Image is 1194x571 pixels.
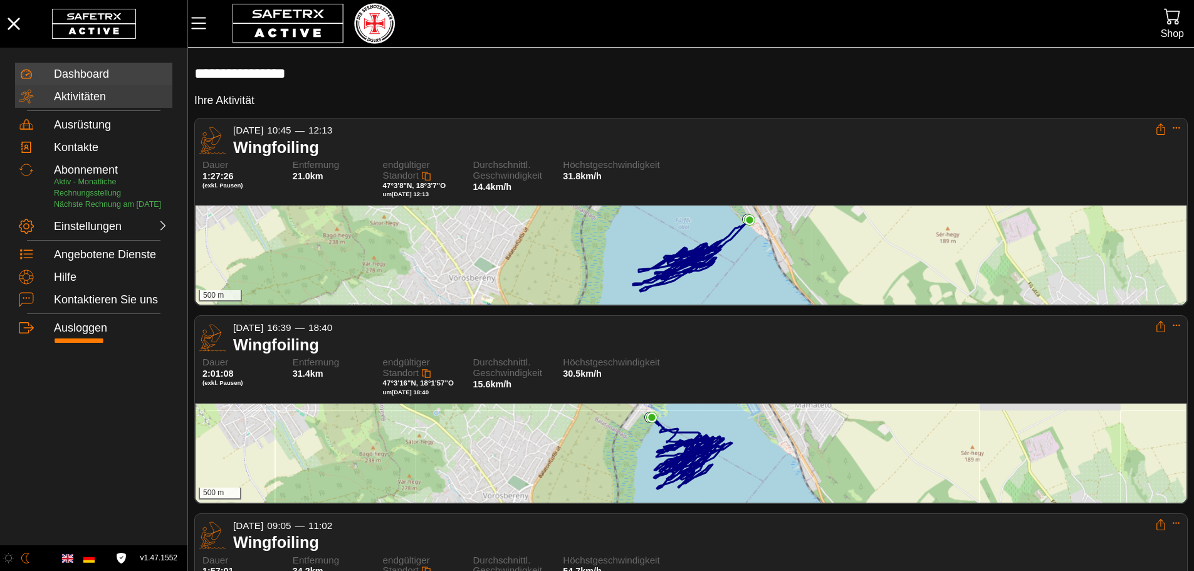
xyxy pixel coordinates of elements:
[19,270,34,285] img: Help.svg
[1172,123,1181,132] button: Expand
[198,323,227,352] img: WINGFOILING.svg
[140,552,177,565] span: v1.47.1552
[1161,25,1184,42] div: Shop
[19,89,34,104] img: Activities.svg
[194,93,254,108] h5: Ihre Aktivität
[198,521,227,550] img: WINGFOILING.svg
[54,164,169,177] div: Abonnement
[19,292,34,307] img: ContactUs.svg
[54,322,169,335] div: Ausloggen
[54,118,169,132] div: Ausrüstung
[267,322,291,333] span: 16:39
[133,548,185,568] button: v1.47.1552
[293,160,373,170] span: Entfernung
[62,553,73,564] img: en.svg
[54,220,109,234] div: Einstellungen
[293,555,373,566] span: Entfernung
[54,68,169,81] div: Dashboard
[202,357,283,368] span: Dauer
[233,533,1155,552] div: Wingfoiling
[295,125,305,135] span: —
[1172,321,1181,330] button: Expand
[202,555,283,566] span: Dauer
[308,520,332,531] span: 11:02
[202,171,234,181] span: 1:27:26
[308,322,332,333] span: 18:40
[19,162,34,177] img: Subscription.svg
[293,357,373,368] span: Entfernung
[54,271,169,285] div: Hilfe
[295,322,305,333] span: —
[54,293,169,307] div: Kontaktieren Sie uns
[3,553,14,563] img: ModeLight.svg
[473,182,511,192] span: 14.4km/h
[563,357,643,368] span: Höchstgeschwindigkeit
[233,125,263,135] span: [DATE]
[473,379,511,389] span: 15.6km/h
[308,125,332,135] span: 12:13
[1172,519,1181,528] button: Expand
[383,182,446,189] span: 47°3'8"N, 18°3'7"O
[233,138,1155,157] div: Wingfoiling
[473,357,553,378] span: Durchschnittl. Geschwindigkeit
[54,177,121,197] span: Aktiv - Monatliche Rechnungsstellung
[354,3,394,44] img: RescueLogo.png
[199,290,242,301] div: 500 m
[78,548,100,569] button: German
[188,10,219,36] button: MenÜ
[54,248,169,262] div: Angebotene Dienste
[383,191,429,197] span: um [DATE] 12:13
[383,357,430,378] span: endgültiger Standort
[54,90,169,104] div: Aktivitäten
[54,200,161,209] span: Nächste Rechnung am [DATE]
[233,322,263,333] span: [DATE]
[473,160,553,181] span: Durchschnittl. Geschwindigkeit
[293,171,323,181] span: 21.0km
[383,389,429,396] span: um [DATE] 18:40
[57,548,78,569] button: English
[202,379,283,387] span: (exkl. Pausen)
[267,520,291,531] span: 09:05
[202,160,283,170] span: Dauer
[267,125,291,135] span: 10:45
[233,335,1155,354] div: Wingfoiling
[295,520,305,531] span: —
[233,520,263,531] span: [DATE]
[644,412,656,423] img: PathStart.svg
[742,214,753,225] img: PathStart.svg
[383,159,430,181] span: endgültiger Standort
[20,553,31,563] img: ModeDark.svg
[646,412,657,423] img: PathEnd.svg
[563,160,643,170] span: Höchstgeschwindigkeit
[202,369,234,379] span: 2:01:08
[563,171,602,181] span: 31.8km/h
[113,553,130,563] a: Lizenzvereinbarung
[744,214,755,226] img: PathEnd.svg
[199,488,241,499] div: 500 m
[563,369,602,379] span: 30.5km/h
[83,553,95,564] img: de.svg
[198,126,227,155] img: WINGFOILING.svg
[563,555,643,566] span: Höchstgeschwindigkeit
[293,369,323,379] span: 31.4km
[19,117,34,132] img: Equipment.svg
[202,182,283,189] span: (exkl. Pausen)
[383,379,454,387] span: 47°3'16"N, 18°1'57"O
[54,141,169,155] div: Kontakte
